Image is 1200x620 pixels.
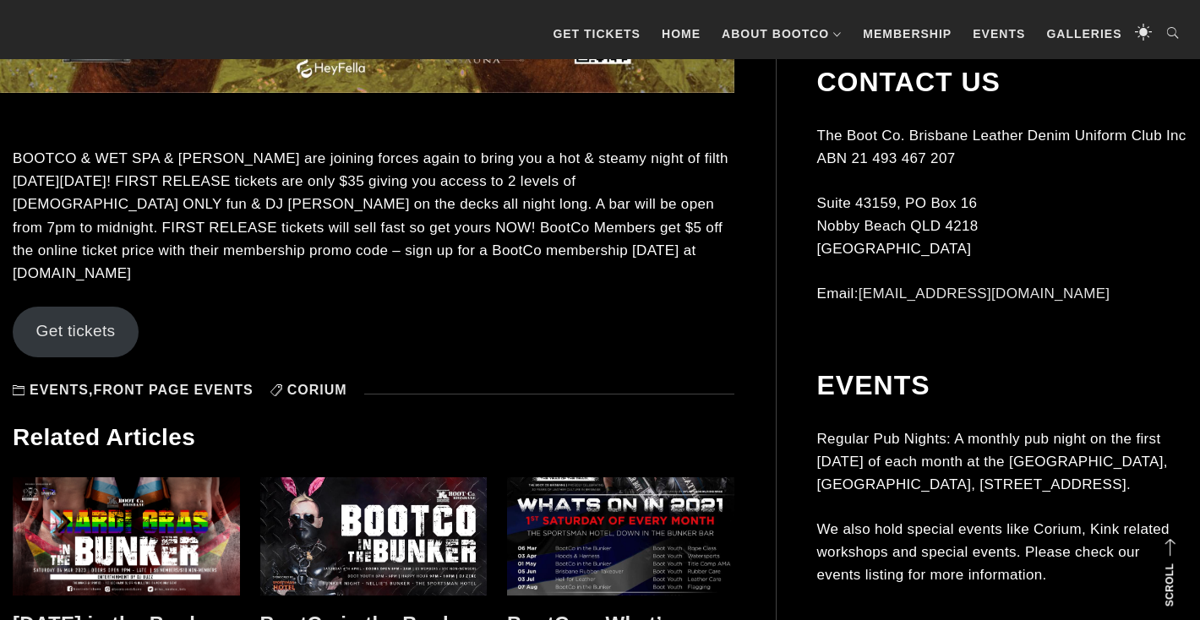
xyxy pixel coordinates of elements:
a: Home [653,8,709,59]
a: About BootCo [713,8,850,59]
p: BOOTCO & WET SPA & [PERSON_NAME] are joining forces again to bring you a hot & steamy night of fi... [13,147,734,285]
a: Events [30,383,89,397]
strong: Scroll [1164,563,1175,606]
p: The Boot Co. Brisbane Leather Denim Uniform Club Inc ABN 21 493 467 207 [817,124,1187,170]
p: Regular Pub Nights: A monthly pub night on the first [DATE] of each month at the [GEOGRAPHIC_DATA... [817,427,1187,497]
a: GET TICKETS [544,8,649,59]
a: Get tickets [13,307,139,357]
h2: Events [817,370,1187,402]
p: Suite 43159, PO Box 16 Nobby Beach QLD 4218 [GEOGRAPHIC_DATA] [817,192,1187,261]
a: Front Page Events [93,383,253,397]
span: , [13,383,262,397]
h2: Contact Us [817,67,1187,99]
a: Galleries [1038,8,1130,59]
p: Email: [817,282,1187,305]
p: We also hold special events like Corium, Kink related workshops and special events. Please check ... [817,518,1187,587]
a: [EMAIL_ADDRESS][DOMAIN_NAME] [859,286,1110,302]
h3: Related Articles [13,423,734,452]
a: Corium [287,383,347,397]
a: Membership [854,8,960,59]
a: Events [964,8,1034,59]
